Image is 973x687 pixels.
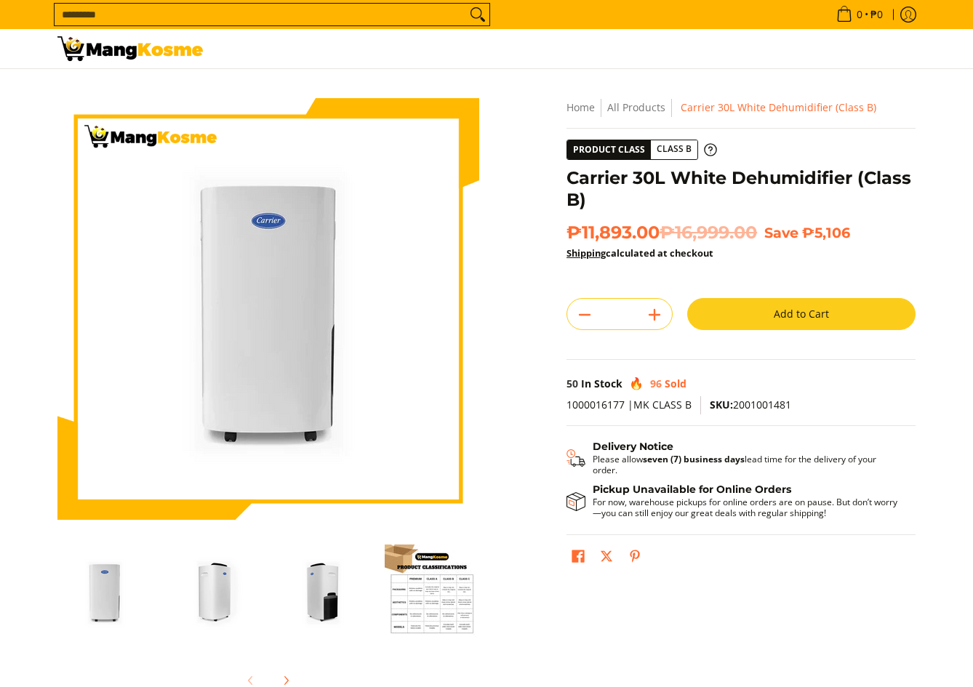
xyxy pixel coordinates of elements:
[567,140,651,159] span: Product Class
[566,398,692,411] span: 1000016177 |MK CLASS B
[566,167,916,211] h1: Carrier 30L White Dehumidifier (Class B)
[593,497,901,518] p: For now, warehouse pickups for online orders are on pause. But don’t worry—you can still enjoy ou...
[566,246,606,260] a: Shipping
[385,545,479,639] img: Carrier 30L White Dehumidifier (Class B)-4
[566,98,916,117] nav: Breadcrumbs
[581,377,622,390] span: In Stock
[566,377,578,390] span: 50
[687,298,916,330] button: Add to Cart
[276,545,370,639] img: Carrier 30L White Dehumidifier (Class B)-3
[568,546,588,571] a: Share on Facebook
[643,453,745,465] strong: seven (7) business days
[868,9,885,20] span: ₱0
[607,100,665,114] a: All Products
[660,222,757,244] del: ₱16,999.00
[596,546,617,571] a: Post on X
[57,98,479,520] img: carrier-30-liter-dehumidier-premium-full-view-mang-kosme
[710,398,733,411] span: SKU:
[681,100,876,114] span: Carrier 30L White Dehumidifier (Class B)
[832,7,887,23] span: •
[57,545,152,639] img: carrier-30-liter-dehumidier-premium-full-view-mang-kosme
[566,140,717,160] a: Product Class Class B
[593,454,901,475] p: Please allow lead time for the delivery of your order.
[651,140,697,158] span: Class B
[593,440,673,453] strong: Delivery Notice
[57,36,203,61] img: Carrier 30-Liter Dehumidifier - White (Class B) l Mang Kosme
[466,4,489,25] button: Search
[665,377,686,390] span: Sold
[764,224,798,241] span: Save
[566,100,595,114] a: Home
[217,29,916,68] nav: Main Menu
[566,246,713,260] strong: calculated at checkout
[566,222,757,244] span: ₱11,893.00
[566,441,901,475] button: Shipping & Delivery
[167,545,261,639] img: Carrier 30L White Dehumidifier (Class B)-2
[802,224,850,241] span: ₱5,106
[637,303,672,326] button: Add
[593,483,791,496] strong: Pickup Unavailable for Online Orders
[710,398,791,411] span: 2001001481
[650,377,662,390] span: 96
[625,546,645,571] a: Pin on Pinterest
[854,9,865,20] span: 0
[567,303,602,326] button: Subtract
